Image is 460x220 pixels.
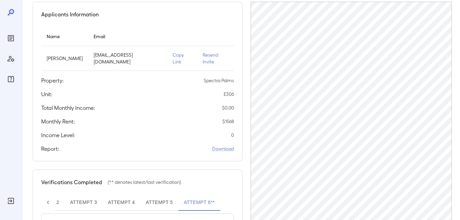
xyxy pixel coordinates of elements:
[222,104,234,111] p: $ 0.00
[5,74,16,85] div: FAQ
[41,27,88,46] th: Name
[178,194,220,211] button: Attempt 6**
[41,76,64,85] h5: Property:
[102,194,140,211] button: Attempt 4
[41,90,52,98] h5: Unit:
[41,131,75,139] h5: Income Level:
[41,104,95,112] h5: Total Monthly Income:
[231,132,234,138] p: 0
[47,55,83,62] p: [PERSON_NAME]
[5,53,16,64] div: Manage Users
[204,77,234,84] p: Spectra Palms
[224,91,234,98] p: E306
[88,27,167,46] th: Email
[173,52,192,65] p: Copy Link
[41,27,234,71] table: simple table
[140,194,178,211] button: Attempt 5
[41,117,75,126] h5: Monthly Rent:
[108,179,181,186] p: (** denotes latest/last verification)
[203,52,228,65] p: Resend Invite
[41,178,102,186] h5: Verifications Completed
[41,145,59,153] h5: Report:
[222,118,234,125] p: $ 1568
[94,52,162,65] p: [EMAIL_ADDRESS][DOMAIN_NAME]
[41,10,99,18] h5: Applicants Information
[212,145,234,152] a: Download
[5,195,16,206] div: Log Out
[65,194,102,211] button: Attempt 3
[5,33,16,44] div: Reports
